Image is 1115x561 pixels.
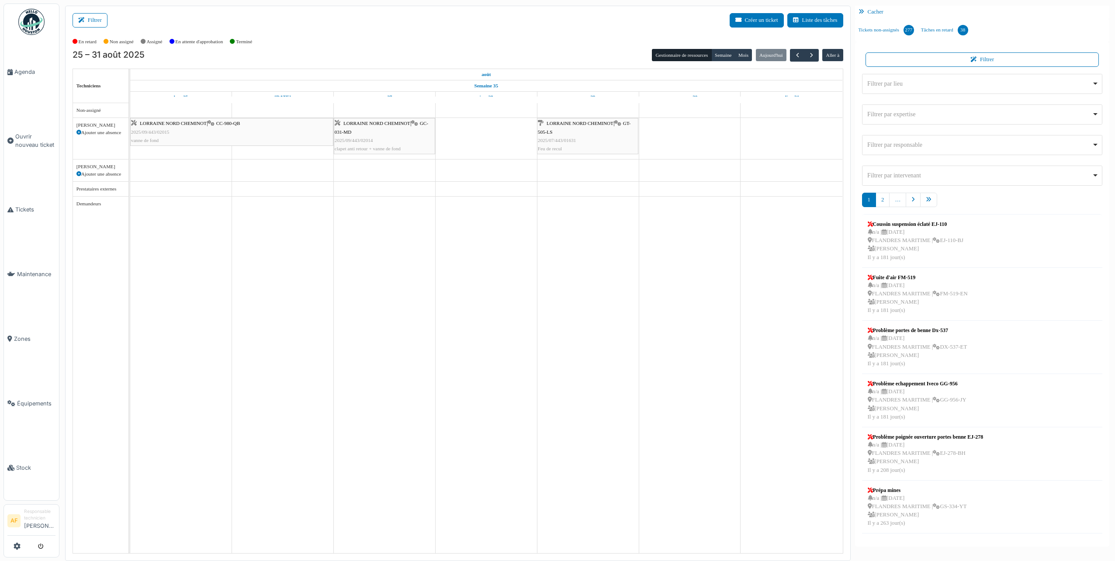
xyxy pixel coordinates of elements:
span: LORRAINE NORD CHEMINOT [343,121,410,126]
button: Filtrer [866,52,1099,67]
a: … [889,193,906,207]
a: 31 août 2025 [782,92,801,103]
div: [PERSON_NAME] [76,163,125,170]
a: Problème portes de benne Dx-537 n/a |[DATE] FLANDRES MARITIME |DX-537-ET [PERSON_NAME]Il y a 181 ... [866,324,970,370]
h2: 25 – 31 août 2025 [73,50,145,60]
span: LORRAINE NORD CHEMINOT [140,121,207,126]
a: Agenda [4,40,59,104]
a: Problème poignée ouverture portes benne EJ-278 n/a |[DATE] FLANDRES MARITIME |EJ-278-BH [PERSON_N... [866,431,986,477]
div: [PERSON_NAME] [76,121,125,129]
span: Agenda [14,68,55,76]
span: CC-980-QB [216,121,240,126]
div: Filtrer par intervenant [867,171,1092,180]
div: n/a | [DATE] FLANDRES MARITIME | FM-519-EN [PERSON_NAME] Il y a 181 jour(s) [868,281,968,315]
button: Suivant [804,49,819,62]
div: Problème poignée ouverture portes benne EJ-278 [868,433,983,441]
a: Stock [4,436,59,500]
label: Assigné [147,38,163,45]
span: GT-505-LS [538,121,630,134]
button: Créer un ticket [730,13,784,28]
button: Gestionnaire de ressources [652,49,711,61]
div: | [335,119,434,153]
li: [PERSON_NAME] [24,508,55,533]
button: Précédent [790,49,804,62]
img: Badge_color-CXgf-gQk.svg [18,9,45,35]
span: Maintenance [17,270,55,278]
span: Tickets [15,205,55,214]
div: | [131,119,332,145]
button: Aujourd'hui [756,49,786,61]
div: Non-assigné [76,107,125,114]
div: Responsable technicien [24,508,55,522]
a: AF Responsable technicien[PERSON_NAME] [7,508,55,536]
span: GC-031-MD [335,121,428,134]
button: Filtrer [73,13,107,28]
label: Non assigné [110,38,134,45]
div: Demandeurs [76,200,125,208]
a: Fuite d'air FM-519 n/a |[DATE] FLANDRES MARITIME |FM-519-EN [PERSON_NAME]Il y a 181 jour(s) [866,271,970,317]
span: Feu de recul [538,146,562,151]
a: Zones [4,307,59,371]
div: 277 [904,25,914,35]
span: 2025/07/443/01631 [538,138,576,143]
span: Techniciens [76,83,101,88]
a: Ouvrir nouveau ticket [4,104,59,177]
div: Ajouter une absence [76,129,125,136]
label: Terminé [236,38,252,45]
a: 25 août 2025 [172,92,190,103]
a: 26 août 2025 [272,92,293,103]
a: Problème echappement Iveco GG-956 n/a |[DATE] FLANDRES MARITIME |GG-956-JY [PERSON_NAME]Il y a 18... [866,377,969,423]
div: n/a | [DATE] FLANDRES MARITIME | EJ-110-BJ [PERSON_NAME] Il y a 181 jour(s) [868,228,963,262]
a: 2 [876,193,890,207]
div: Ajouter une absence [76,170,125,178]
span: clapet anti retour + vanne de fond [335,146,401,151]
div: Tuyau hydraulique arraché [868,539,966,547]
span: Stock [16,464,55,472]
div: Filtrer par expertise [867,110,1092,119]
button: Liste des tâches [787,13,843,28]
div: Filtrer par responsable [867,140,1092,149]
a: 27 août 2025 [374,92,394,103]
div: Filtrer par lieu [867,79,1092,88]
div: n/a | [DATE] FLANDRES MARITIME | GG-956-JY [PERSON_NAME] Il y a 181 jour(s) [868,388,966,421]
a: Tickets [4,177,59,242]
nav: pager [862,193,1103,214]
div: Problème echappement Iveco GG-956 [868,380,966,388]
span: 2025/09/443/02014 [335,138,373,143]
label: En attente d'approbation [175,38,223,45]
div: Problème portes de benne Dx-537 [868,326,967,334]
a: 28 août 2025 [477,92,495,103]
a: Équipements [4,371,59,436]
div: 38 [958,25,968,35]
div: n/a | [DATE] FLANDRES MARITIME | GS-334-YT [PERSON_NAME] Il y a 263 jour(s) [868,494,967,528]
button: Aller à [822,49,843,61]
div: Prépa mines [868,486,967,494]
div: n/a | [DATE] FLANDRES MARITIME | EJ-278-BH [PERSON_NAME] Il y a 208 jour(s) [868,441,983,474]
div: Prestataires externes [76,185,125,193]
a: Tickets non-assignés [855,18,918,42]
a: 30 août 2025 [679,92,699,103]
div: | [538,119,637,153]
div: Fuite d'air FM-519 [868,274,968,281]
a: 29 août 2025 [578,92,598,103]
a: 1 [862,193,876,207]
div: Coussin suspension éclaté EJ-110 [868,220,963,228]
a: 25 août 2025 [479,69,493,80]
a: Coussin suspension éclaté EJ-110 n/a |[DATE] FLANDRES MARITIME |EJ-110-BJ [PERSON_NAME]Il y a 181... [866,218,966,264]
button: Mois [735,49,752,61]
div: Cacher [855,6,1110,18]
span: Équipements [17,399,55,408]
span: LORRAINE NORD CHEMINOT [547,121,613,126]
a: Tâches en retard [918,18,972,42]
button: Semaine [711,49,735,61]
span: Zones [14,335,55,343]
li: AF [7,514,21,527]
label: En retard [79,38,97,45]
span: Ouvrir nouveau ticket [15,132,55,149]
div: n/a | [DATE] FLANDRES MARITIME | DX-537-ET [PERSON_NAME] Il y a 181 jour(s) [868,334,967,368]
span: 2025/09/443/02015 [131,129,170,135]
span: vanne de fond [131,138,159,143]
a: Maintenance [4,242,59,307]
a: Prépa mines n/a |[DATE] FLANDRES MARITIME |GS-334-YT [PERSON_NAME]Il y a 263 jour(s) [866,484,969,530]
